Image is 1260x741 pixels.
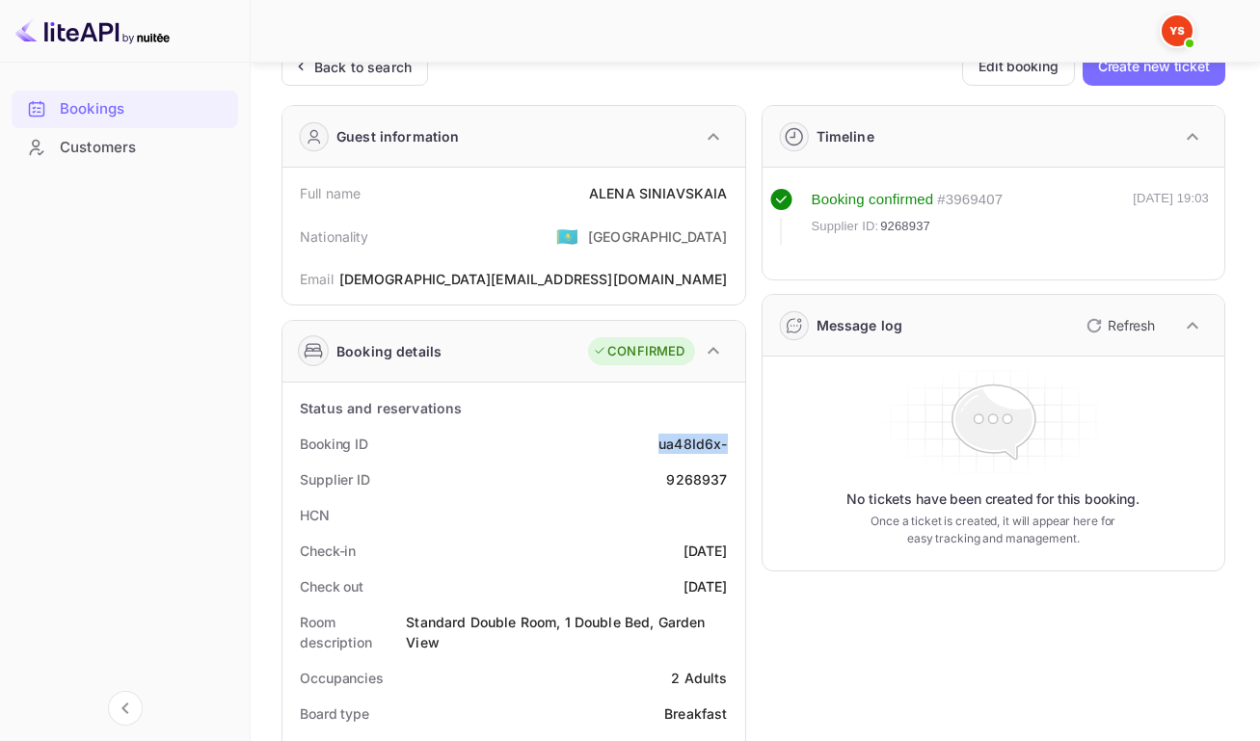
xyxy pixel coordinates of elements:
[12,129,238,165] a: Customers
[339,269,728,289] div: [DEMOGRAPHIC_DATA][EMAIL_ADDRESS][DOMAIN_NAME]
[300,469,370,490] div: Supplier ID
[937,189,1003,211] div: # 3969407
[589,183,728,203] div: ALENA SINIAVSKAIA
[300,269,334,289] div: Email
[812,189,934,211] div: Booking confirmed
[12,129,238,167] div: Customers
[336,341,442,361] div: Booking details
[666,469,727,490] div: 9268937
[593,342,684,361] div: CONFIRMED
[60,98,228,120] div: Bookings
[684,541,728,561] div: [DATE]
[664,703,727,724] div: Breakfast
[1083,47,1225,86] button: Create new ticket
[300,576,363,596] div: Check out
[684,576,728,596] div: [DATE]
[1162,15,1193,46] img: Yandex Support
[60,137,228,159] div: Customers
[1133,189,1209,245] div: [DATE] 19:03
[300,541,356,561] div: Check-in
[300,226,369,247] div: Nationality
[817,126,874,146] div: Timeline
[1108,315,1155,335] p: Refresh
[846,490,1139,509] p: No tickets have been created for this booking.
[300,505,330,525] div: HCN
[300,183,361,203] div: Full name
[556,219,578,253] span: United States
[871,513,1116,547] p: Once a ticket is created, it will appear here for easy tracking and management.
[658,434,727,454] div: ua48Id6x-
[314,57,412,77] div: Back to search
[12,91,238,128] div: Bookings
[336,126,460,146] div: Guest information
[300,434,368,454] div: Booking ID
[588,226,728,247] div: [GEOGRAPHIC_DATA]
[880,217,930,236] span: 9268937
[671,668,727,688] div: 2 Adults
[300,668,384,688] div: Occupancies
[406,612,727,652] div: Standard Double Room, 1 Double Bed, Garden View
[817,315,903,335] div: Message log
[300,703,369,724] div: Board type
[15,15,170,46] img: LiteAPI logo
[300,398,462,418] div: Status and reservations
[812,217,879,236] span: Supplier ID:
[962,47,1075,86] button: Edit booking
[108,691,143,726] button: Collapse navigation
[300,612,406,652] div: Room description
[12,91,238,126] a: Bookings
[1075,310,1163,341] button: Refresh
